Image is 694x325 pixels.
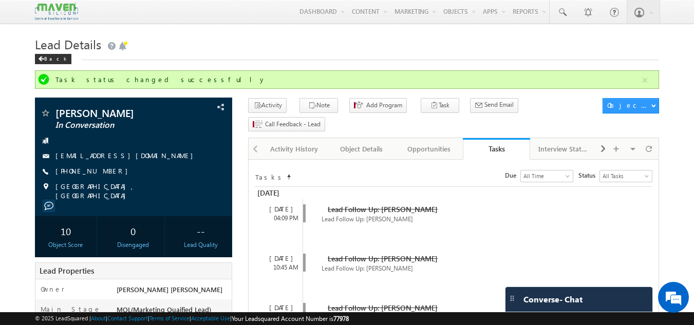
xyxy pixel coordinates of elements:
label: Owner [41,284,65,294]
span: Lead Properties [40,265,94,276]
span: In Conversation [55,120,177,130]
button: Object Actions [603,98,659,113]
div: 10 [37,221,95,240]
a: Back [35,53,77,62]
div: Object Score [37,240,95,250]
a: Contact Support [107,315,148,321]
img: carter-drag [508,294,516,302]
span: Lead Follow Up: [PERSON_NAME] [328,254,438,263]
span: Lead Follow Up: [PERSON_NAME] [322,264,413,272]
span: Lead Follow Up: [PERSON_NAME] [328,303,438,313]
span: Add Program [366,101,402,110]
span: Sort Timeline [286,170,291,180]
a: Acceptable Use [191,315,230,321]
div: MQL(Marketing Quaified Lead) [114,304,232,319]
a: About [91,315,106,321]
a: Tasks [463,138,530,160]
div: [DATE] [260,303,303,312]
div: -- [172,221,229,240]
a: All Time [520,170,573,182]
div: 0 [105,221,162,240]
div: [DATE] [255,187,302,199]
span: Lead Follow Up: [PERSON_NAME] [328,204,438,214]
div: [DATE] [260,254,303,263]
span: Status [578,171,599,180]
div: Tasks [471,144,522,154]
a: Interview Status [530,138,597,160]
a: [EMAIL_ADDRESS][DOMAIN_NAME] [55,151,198,160]
button: Add Program [349,98,407,113]
span: Due [505,171,520,180]
div: Lead Quality [172,240,229,250]
a: All Tasks [599,170,652,182]
span: Lead Details [35,36,101,52]
div: Activity History [269,143,319,155]
a: Terms of Service [149,315,190,321]
span: Call Feedback - Lead [265,120,321,129]
button: Activity [248,98,287,113]
span: All Time [521,171,570,181]
span: Lead Follow Up: [PERSON_NAME] [322,215,413,223]
a: Object Details [328,138,396,160]
span: [PHONE_NUMBER] [55,166,133,177]
div: Opportunities [404,143,454,155]
td: Tasks [255,170,286,182]
label: Main Stage [41,304,101,314]
a: Activity History [261,138,328,160]
button: Note [299,98,338,113]
div: Task status changed successfully [55,75,641,84]
span: [PERSON_NAME] [55,108,177,118]
span: 77978 [333,315,349,322]
div: [DATE] [260,204,303,214]
div: Back [35,54,71,64]
button: Task [421,98,459,113]
div: 10:45 AM [260,263,303,272]
span: Send Email [484,100,514,109]
a: Opportunities [396,138,463,160]
span: All Tasks [600,171,649,181]
div: Object Details [336,143,386,155]
div: 04:09 PM [260,214,303,223]
div: Interview Status [538,143,588,155]
button: Call Feedback - Lead [248,117,325,132]
span: Converse - Chat [523,295,583,304]
img: Custom Logo [35,3,78,21]
span: [GEOGRAPHIC_DATA], [GEOGRAPHIC_DATA] [55,182,215,200]
span: © 2025 LeadSquared | | | | | [35,314,349,323]
button: Send Email [470,98,518,113]
div: Disengaged [105,240,162,250]
div: Object Actions [607,101,651,110]
span: Your Leadsquared Account Number is [232,315,349,322]
span: [PERSON_NAME] [PERSON_NAME] [117,285,222,294]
